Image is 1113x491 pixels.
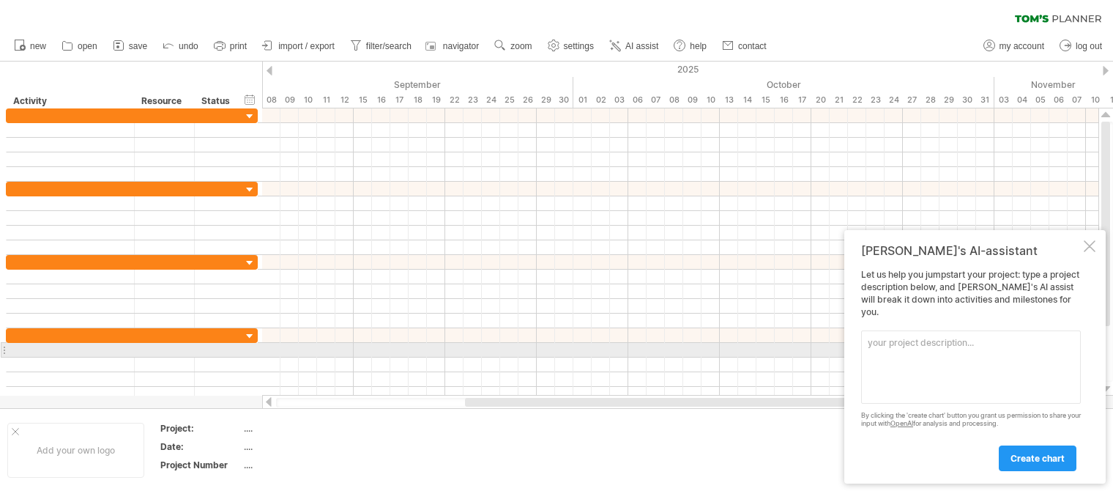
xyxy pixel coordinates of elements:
div: Friday, 26 September 2025 [518,92,537,108]
div: Monday, 3 November 2025 [994,92,1013,108]
a: zoom [491,37,536,56]
a: AI assist [606,37,663,56]
div: Tuesday, 21 October 2025 [830,92,848,108]
div: Tuesday, 30 September 2025 [555,92,573,108]
div: Tuesday, 28 October 2025 [921,92,939,108]
span: save [129,41,147,51]
div: Thursday, 9 October 2025 [683,92,701,108]
a: log out [1056,37,1106,56]
div: Monday, 15 September 2025 [354,92,372,108]
div: Tuesday, 16 September 2025 [372,92,390,108]
div: Thursday, 6 November 2025 [1049,92,1068,108]
div: Friday, 7 November 2025 [1068,92,1086,108]
div: Tuesday, 14 October 2025 [738,92,756,108]
div: Resource [141,94,186,108]
div: Let us help you jumpstart your project: type a project description below, and [PERSON_NAME]'s AI ... [861,269,1081,470]
span: contact [738,41,767,51]
a: create chart [999,446,1076,471]
div: Monday, 29 September 2025 [537,92,555,108]
div: .... [244,459,367,471]
div: Wednesday, 29 October 2025 [939,92,958,108]
a: print [210,37,251,56]
div: Monday, 10 November 2025 [1086,92,1104,108]
div: Wednesday, 8 October 2025 [665,92,683,108]
span: undo [179,41,198,51]
span: navigator [443,41,479,51]
div: Thursday, 23 October 2025 [866,92,885,108]
span: my account [1000,41,1044,51]
a: new [10,37,51,56]
a: open [58,37,102,56]
div: Project Number [160,459,241,471]
a: help [670,37,711,56]
span: settings [564,41,594,51]
span: filter/search [366,41,412,51]
div: Wednesday, 22 October 2025 [848,92,866,108]
div: Add your own logo [7,423,144,478]
div: Thursday, 30 October 2025 [958,92,976,108]
div: Wednesday, 10 September 2025 [299,92,317,108]
span: log out [1076,41,1102,51]
div: Tuesday, 7 October 2025 [647,92,665,108]
span: import / export [278,41,335,51]
div: Monday, 27 October 2025 [903,92,921,108]
div: Tuesday, 4 November 2025 [1013,92,1031,108]
div: Friday, 17 October 2025 [793,92,811,108]
span: AI assist [625,41,658,51]
a: import / export [258,37,339,56]
div: Thursday, 2 October 2025 [592,92,610,108]
div: Thursday, 25 September 2025 [500,92,518,108]
div: Friday, 31 October 2025 [976,92,994,108]
a: filter/search [346,37,416,56]
span: create chart [1010,453,1065,464]
div: Monday, 13 October 2025 [720,92,738,108]
div: Status [201,94,234,108]
span: open [78,41,97,51]
a: undo [159,37,203,56]
div: Project: [160,422,241,435]
div: Activity [13,94,126,108]
div: .... [244,440,367,453]
div: Monday, 20 October 2025 [811,92,830,108]
div: October 2025 [573,77,994,92]
div: Wednesday, 17 September 2025 [390,92,409,108]
div: Wednesday, 1 October 2025 [573,92,592,108]
div: Friday, 19 September 2025 [427,92,445,108]
a: navigator [423,37,483,56]
a: OpenAI [890,419,913,427]
div: [PERSON_NAME]'s AI-assistant [861,243,1081,258]
div: Friday, 10 October 2025 [701,92,720,108]
span: zoom [510,41,532,51]
div: Wednesday, 5 November 2025 [1031,92,1049,108]
span: new [30,41,46,51]
a: save [109,37,152,56]
span: print [230,41,247,51]
div: Monday, 22 September 2025 [445,92,464,108]
div: .... [244,422,367,435]
div: Wednesday, 24 September 2025 [482,92,500,108]
div: Friday, 12 September 2025 [335,92,354,108]
span: help [690,41,707,51]
div: Tuesday, 9 September 2025 [280,92,299,108]
div: Monday, 6 October 2025 [628,92,647,108]
div: Wednesday, 15 October 2025 [756,92,775,108]
div: Thursday, 18 September 2025 [409,92,427,108]
div: Thursday, 11 September 2025 [317,92,335,108]
div: September 2025 [171,77,573,92]
div: Friday, 3 October 2025 [610,92,628,108]
div: Friday, 24 October 2025 [885,92,903,108]
div: Tuesday, 23 September 2025 [464,92,482,108]
a: settings [544,37,598,56]
div: Thursday, 16 October 2025 [775,92,793,108]
a: my account [980,37,1049,56]
a: contact [718,37,771,56]
div: By clicking the 'create chart' button you grant us permission to share your input with for analys... [861,412,1081,428]
div: Monday, 8 September 2025 [262,92,280,108]
div: Date: [160,440,241,453]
